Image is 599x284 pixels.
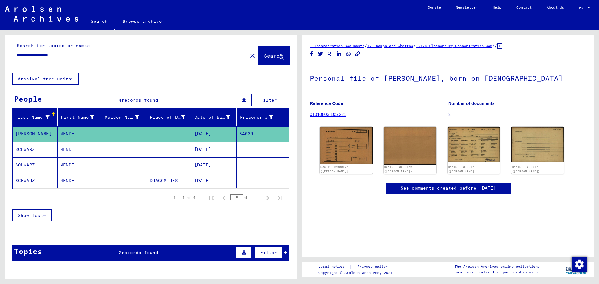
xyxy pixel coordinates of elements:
a: Privacy policy [352,263,395,270]
h1: Personal file of [PERSON_NAME], born on [DEMOGRAPHIC_DATA] [310,64,587,91]
button: First page [205,191,218,204]
button: Copy link [354,50,361,58]
span: Search [264,53,283,59]
div: Prisoner # [239,112,281,122]
div: 1 – 4 of 4 [173,195,195,200]
span: EN [579,6,586,10]
mat-cell: [DATE] [192,173,237,188]
button: Last page [274,191,286,204]
div: Place of Birth [150,112,193,122]
button: Clear [246,49,259,62]
mat-cell: [DATE] [192,126,237,142]
mat-header-cell: Last Name [13,108,58,126]
mat-cell: DRAGOMIRESTI [147,173,192,188]
a: 1.1.8 Flossenbürg Concentration Camp [416,43,494,48]
mat-cell: [DATE] [192,157,237,173]
mat-header-cell: First Name [58,108,103,126]
button: Share on Twitter [317,50,324,58]
img: 002.jpg [384,127,436,164]
a: 1 Incarceration Documents [310,43,364,48]
mat-cell: MENDEL [58,126,103,142]
button: Previous page [218,191,230,204]
span: records found [122,250,158,255]
div: Maiden Name [105,114,139,121]
mat-header-cell: Prisoner # [237,108,289,126]
mat-cell: [PERSON_NAME] [13,126,58,142]
span: 2 [119,250,122,255]
div: People [14,93,42,104]
a: DocID: 10999176 ([PERSON_NAME]) [384,165,412,173]
b: Number of documents [448,101,495,106]
span: records found [122,97,158,103]
a: DocID: 10999177 ([PERSON_NAME]) [448,165,476,173]
div: Place of Birth [150,114,186,121]
button: Next page [261,191,274,204]
div: | [318,263,395,270]
img: Change consent [572,257,587,272]
img: Arolsen_neg.svg [5,6,78,22]
button: Search [259,46,289,65]
mat-cell: MENDEL [58,142,103,157]
mat-cell: SCHWARZ [13,142,58,157]
span: / [364,43,367,48]
button: Share on Facebook [308,50,315,58]
span: Filter [260,97,277,103]
span: 4 [119,97,122,103]
mat-header-cell: Maiden Name [102,108,147,126]
mat-cell: [DATE] [192,142,237,157]
mat-cell: MENDEL [58,157,103,173]
div: of 1 [230,195,261,200]
button: Share on WhatsApp [345,50,352,58]
a: Browse archive [115,14,169,29]
mat-cell: MENDEL [58,173,103,188]
span: / [413,43,416,48]
img: 001.jpg [448,127,500,162]
div: Last Name [15,112,57,122]
mat-label: Search for topics or names [17,43,90,48]
button: Filter [255,94,282,106]
div: Date of Birth [194,112,238,122]
a: 01010803 105.221 [310,112,346,117]
mat-cell: 84039 [237,126,289,142]
img: 001.jpg [320,127,373,164]
button: Share on LinkedIn [336,50,343,58]
p: have been realized in partnership with [455,269,540,275]
button: Filter [255,247,282,258]
p: 2 [448,111,587,118]
button: Show less [12,209,52,221]
a: Search [83,14,115,30]
mat-icon: close [249,52,256,60]
div: Last Name [15,114,50,121]
a: 1.1 Camps and Ghettos [367,43,413,48]
a: See comments created before [DATE] [401,185,496,191]
div: First Name [60,114,95,121]
span: / [494,43,497,48]
b: Reference Code [310,101,343,106]
button: Share on Xing [327,50,333,58]
img: 002.jpg [511,127,564,162]
p: Copyright © Arolsen Archives, 2021 [318,270,395,276]
div: Date of Birth [194,114,230,121]
div: Maiden Name [105,112,147,122]
img: yv_logo.png [564,262,588,277]
span: Filter [260,250,277,255]
div: Topics [14,246,42,257]
button: Archival tree units [12,73,79,85]
a: DocID: 10999176 ([PERSON_NAME]) [320,165,348,173]
mat-header-cell: Date of Birth [192,108,237,126]
a: DocID: 10999177 ([PERSON_NAME]) [512,165,540,173]
span: Show less [18,213,43,218]
a: Legal notice [318,263,349,270]
mat-cell: SCHWARZ [13,157,58,173]
p: The Arolsen Archives online collections [455,264,540,269]
mat-cell: SCHWARZ [13,173,58,188]
div: First Name [60,112,102,122]
div: Prisoner # [239,114,274,121]
mat-header-cell: Place of Birth [147,108,192,126]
